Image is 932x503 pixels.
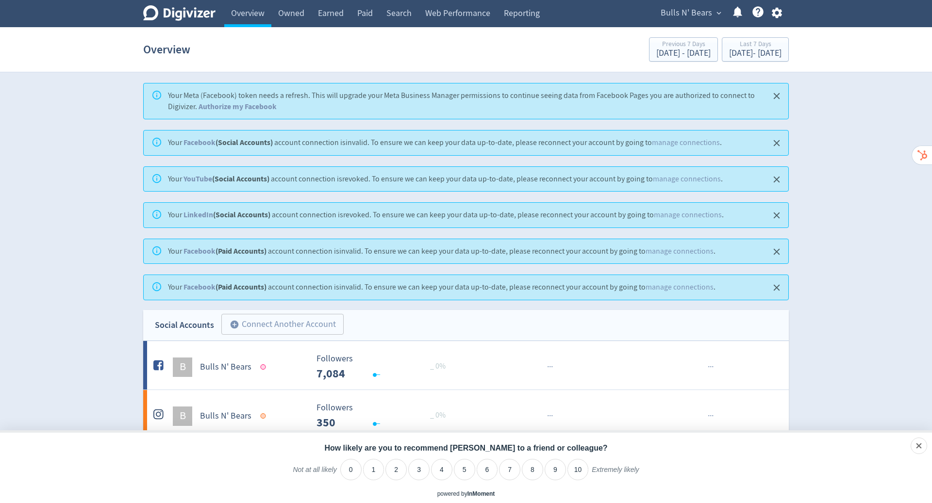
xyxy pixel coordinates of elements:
[646,282,714,292] a: manage connections
[168,242,716,261] div: Your account connection is invalid . To ensure we can keep your data up-to-date, please reconnect...
[430,361,446,371] span: _ 0%
[661,5,712,21] span: Bulls N' Bears
[547,410,549,422] span: ·
[430,410,446,420] span: _ 0%
[649,37,718,62] button: Previous 7 Days[DATE] - [DATE]
[652,138,720,147] a: manage connections
[385,459,407,480] li: 2
[657,5,724,21] button: Bulls N' Bears
[769,208,785,224] button: Close
[199,101,277,112] a: Authorize my Facebook
[183,137,216,147] a: Facebook
[712,361,714,373] span: ·
[183,137,273,147] strong: (Social Accounts)
[499,459,520,480] li: 7
[549,361,551,373] span: ·
[183,210,270,220] strong: (Social Accounts)
[708,361,710,373] span: ·
[183,210,213,220] a: LinkedIn
[729,41,782,49] div: Last 7 Days
[477,459,498,480] li: 6
[200,361,251,373] h5: Bulls N' Bears
[183,246,266,256] strong: (Paid Accounts)
[312,403,457,429] svg: Followers ---
[454,459,475,480] li: 5
[656,49,711,58] div: [DATE] - [DATE]
[293,465,336,482] label: Not at all likely
[547,361,549,373] span: ·
[183,282,216,292] a: Facebook
[551,361,553,373] span: ·
[567,459,589,480] li: 10
[221,314,344,335] button: Connect Another Account
[431,459,452,480] li: 4
[168,170,723,189] div: Your account connection is revoked . To ensure we can keep your data up-to-date, please reconnect...
[340,459,362,480] li: 0
[710,361,712,373] span: ·
[545,459,566,480] li: 9
[363,459,384,480] li: 1
[143,34,190,65] h1: Overview
[214,315,344,335] a: Connect Another Account
[551,410,553,422] span: ·
[173,357,192,377] div: B
[729,49,782,58] div: [DATE] - [DATE]
[708,410,710,422] span: ·
[230,320,239,329] span: add_circle
[155,318,214,332] div: Social Accounts
[168,278,716,297] div: Your account connection is invalid . To ensure we can keep your data up-to-date, please reconnect...
[173,406,192,426] div: B
[654,210,722,220] a: manage connections
[467,490,495,497] a: InMoment
[261,413,269,419] span: Data last synced: 21 Jan 2025, 3:02pm (AEDT)
[200,410,251,422] h5: Bulls N' Bears
[769,88,785,104] button: Close
[646,246,714,256] a: manage connections
[168,133,722,152] div: Your account connection is invalid . To ensure we can keep your data up-to-date, please reconnect...
[183,174,212,184] a: YouTube
[437,490,495,498] div: powered by inmoment
[769,172,785,188] button: Close
[261,364,269,370] span: Data last synced: 21 Jan 2025, 3:02pm (AEDT)
[549,410,551,422] span: ·
[183,282,266,292] strong: (Paid Accounts)
[769,135,785,151] button: Close
[168,86,761,116] div: Your Meta (Facebook) token needs a refresh. This will upgrade your Meta Business Manager permissi...
[143,390,789,438] a: BBulls N' Bears Followers --- _ 0% Followers 350 ······
[710,410,712,422] span: ·
[769,280,785,296] button: Close
[656,41,711,49] div: Previous 7 Days
[715,9,723,17] span: expand_more
[592,465,639,482] label: Extremely likely
[168,206,724,225] div: Your account connection is revoked . To ensure we can keep your data up-to-date, please reconnect...
[143,341,789,389] a: BBulls N' Bears Followers --- _ 0% Followers 7,084 ······
[312,354,457,380] svg: Followers ---
[522,459,543,480] li: 8
[911,438,927,454] div: Close survey
[722,37,789,62] button: Last 7 Days[DATE]- [DATE]
[769,244,785,260] button: Close
[653,174,721,184] a: manage connections
[183,174,269,184] strong: (Social Accounts)
[712,410,714,422] span: ·
[408,459,430,480] li: 3
[183,246,216,256] a: Facebook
